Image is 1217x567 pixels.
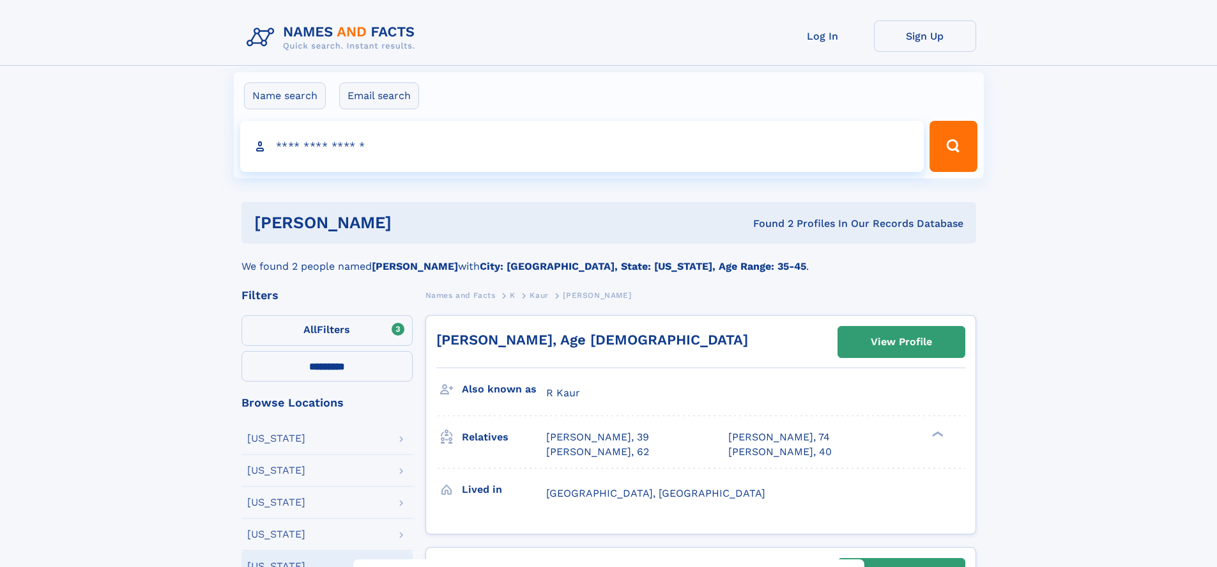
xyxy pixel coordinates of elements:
[436,332,748,348] a: [PERSON_NAME], Age [DEMOGRAPHIC_DATA]
[241,290,413,301] div: Filters
[247,465,305,476] div: [US_STATE]
[247,529,305,540] div: [US_STATE]
[874,20,976,52] a: Sign Up
[546,430,649,444] a: [PERSON_NAME], 39
[339,82,419,109] label: Email search
[728,430,830,444] a: [PERSON_NAME], 74
[462,378,546,400] h3: Also known as
[572,217,963,231] div: Found 2 Profiles In Our Records Database
[546,387,580,399] span: R Kaur
[530,291,548,300] span: Kaur
[372,260,458,272] b: [PERSON_NAME]
[425,287,496,303] a: Names and Facts
[772,20,874,52] a: Log In
[871,327,932,357] div: View Profile
[530,287,548,303] a: Kaur
[838,327,965,357] a: View Profile
[546,445,649,459] a: [PERSON_NAME], 62
[462,479,546,501] h3: Lived in
[546,487,765,499] span: [GEOGRAPHIC_DATA], [GEOGRAPHIC_DATA]
[480,260,806,272] b: City: [GEOGRAPHIC_DATA], State: [US_STATE], Age Range: 35-45
[930,121,977,172] button: Search Button
[241,315,413,346] label: Filters
[247,433,305,444] div: [US_STATE]
[510,291,516,300] span: K
[510,287,516,303] a: K
[563,291,631,300] span: [PERSON_NAME]
[929,430,944,439] div: ❯
[247,497,305,508] div: [US_STATE]
[240,121,924,172] input: search input
[254,215,572,231] h1: [PERSON_NAME]
[244,82,326,109] label: Name search
[303,323,317,336] span: All
[241,244,976,274] div: We found 2 people named with .
[462,426,546,448] h3: Relatives
[728,445,832,459] a: [PERSON_NAME], 40
[241,397,413,408] div: Browse Locations
[241,20,425,55] img: Logo Names and Facts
